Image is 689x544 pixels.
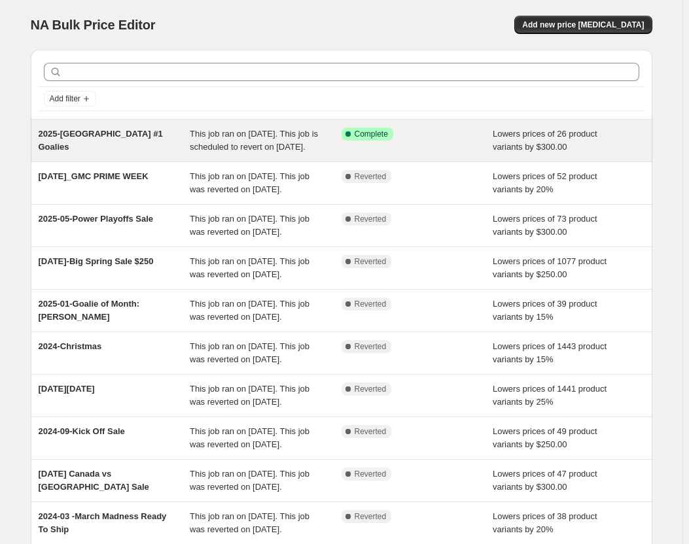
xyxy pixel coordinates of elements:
span: 2024-03 -March Madness Ready To Ship [39,511,167,534]
span: Lowers prices of 1443 product variants by 15% [493,341,607,364]
span: Lowers prices of 39 product variants by 15% [493,299,597,322]
span: 2024-09-Kick Off Sale [39,426,125,436]
span: Reverted [355,469,387,479]
span: [DATE][DATE] [39,384,95,394]
span: This job ran on [DATE]. This job was reverted on [DATE]. [190,171,309,194]
span: Reverted [355,341,387,352]
span: 2025-01-Goalie of Month: [PERSON_NAME] [39,299,140,322]
span: Lowers prices of 47 product variants by $300.00 [493,469,597,492]
span: This job ran on [DATE]. This job was reverted on [DATE]. [190,299,309,322]
span: Lowers prices of 52 product variants by 20% [493,171,597,194]
span: 2025-05-Power Playoffs Sale [39,214,154,224]
span: This job ran on [DATE]. This job was reverted on [DATE]. [190,256,309,279]
span: [DATE]-Big Spring Sale $250 [39,256,154,266]
span: NA Bulk Price Editor [31,18,156,32]
span: Reverted [355,384,387,394]
span: Reverted [355,256,387,267]
span: Lowers prices of 26 product variants by $300.00 [493,129,597,152]
span: Reverted [355,171,387,182]
span: 2025-[GEOGRAPHIC_DATA] #1 Goalies [39,129,163,152]
span: Reverted [355,426,387,437]
span: This job ran on [DATE]. This job is scheduled to revert on [DATE]. [190,129,318,152]
span: Lowers prices of 49 product variants by $250.00 [493,426,597,449]
span: Lowers prices of 73 product variants by $300.00 [493,214,597,237]
span: Complete [355,129,388,139]
span: This job ran on [DATE]. This job was reverted on [DATE]. [190,341,309,364]
span: Lowers prices of 1441 product variants by 25% [493,384,607,407]
span: Reverted [355,511,387,522]
span: [DATE] Canada vs [GEOGRAPHIC_DATA] Sale [39,469,149,492]
span: Add filter [50,93,80,104]
span: Add new price [MEDICAL_DATA] [522,20,644,30]
button: Add new price [MEDICAL_DATA] [514,16,652,34]
span: This job ran on [DATE]. This job was reverted on [DATE]. [190,426,309,449]
span: This job ran on [DATE]. This job was reverted on [DATE]. [190,469,309,492]
span: This job ran on [DATE]. This job was reverted on [DATE]. [190,511,309,534]
span: Lowers prices of 1077 product variants by $250.00 [493,256,607,279]
span: Lowers prices of 38 product variants by 20% [493,511,597,534]
button: Add filter [44,91,96,107]
span: This job ran on [DATE]. This job was reverted on [DATE]. [190,214,309,237]
span: 2024-Christmas [39,341,102,351]
span: Reverted [355,214,387,224]
span: [DATE]_GMC PRIME WEEK [39,171,149,181]
span: This job ran on [DATE]. This job was reverted on [DATE]. [190,384,309,407]
span: Reverted [355,299,387,309]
